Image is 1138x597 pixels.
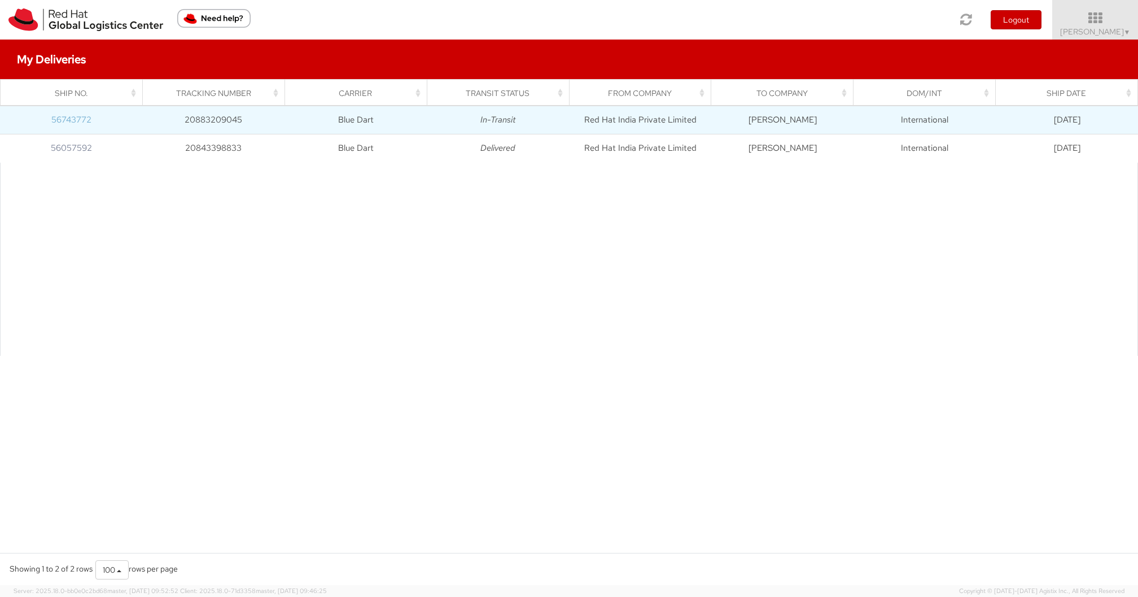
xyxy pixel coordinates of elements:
div: Carrier [295,88,423,99]
span: ▼ [1124,28,1131,37]
button: Logout [991,10,1041,29]
i: Delivered [480,142,515,154]
span: master, [DATE] 09:52:52 [107,587,178,595]
div: rows per page [95,560,178,579]
td: [DATE] [996,106,1138,134]
div: Transit Status [437,88,565,99]
td: [PERSON_NAME] [711,106,853,134]
span: Client: 2025.18.0-71d3358 [180,587,327,595]
button: Need help? [177,9,251,28]
span: 100 [103,565,115,575]
i: In-Transit [480,114,516,125]
td: Red Hat India Private Limited [569,106,711,134]
img: rh-logistics-00dfa346123c4ec078e1.svg [8,8,163,31]
span: [PERSON_NAME] [1060,27,1131,37]
div: To Company [721,88,850,99]
span: Showing 1 to 2 of 2 rows [10,564,93,574]
a: 56057592 [51,142,92,154]
td: International [853,134,996,163]
div: Tracking Number [152,88,281,99]
td: Red Hat India Private Limited [569,134,711,163]
h4: My Deliveries [17,53,86,66]
button: 100 [95,560,129,579]
span: Copyright © [DATE]-[DATE] Agistix Inc., All Rights Reserved [959,587,1124,596]
div: Ship Date [1006,88,1134,99]
span: master, [DATE] 09:46:25 [256,587,327,595]
td: 20883209045 [142,106,284,134]
td: Blue Dart [284,106,427,134]
td: Blue Dart [284,134,427,163]
td: International [853,106,996,134]
td: [PERSON_NAME] [711,134,853,163]
span: Server: 2025.18.0-bb0e0c2bd68 [14,587,178,595]
div: From Company [579,88,707,99]
td: 20843398833 [142,134,284,163]
td: [DATE] [996,134,1138,163]
div: Dom/Int [864,88,992,99]
div: Ship No. [11,88,139,99]
a: 56743772 [51,114,91,125]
